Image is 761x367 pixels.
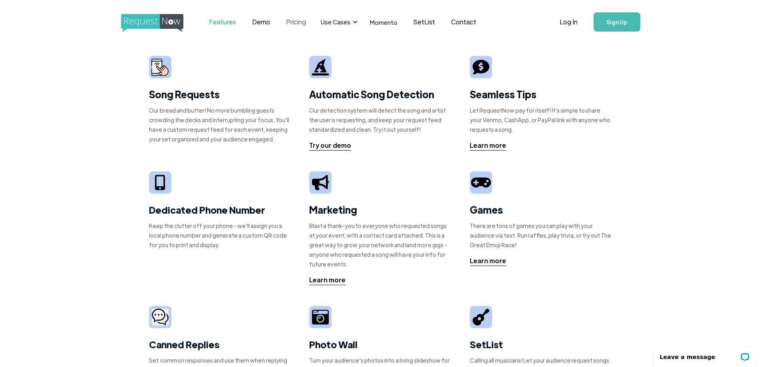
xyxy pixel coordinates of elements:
a: Learn more [470,256,506,266]
img: video game [471,175,491,190]
img: camera icon [312,309,329,325]
div: Use Cases [316,10,360,34]
img: wizard hat [312,59,329,75]
div: Use Cases [321,18,350,26]
a: Contact [443,10,484,34]
strong: Photo Wall [309,338,358,351]
a: Features [201,10,244,34]
img: tip sign [473,59,489,75]
strong: Dedicated Phone Number [149,203,265,216]
a: Log In [552,8,586,36]
a: home [121,14,181,30]
a: Sign Up [594,12,640,32]
strong: Automatic Song Detection [309,88,434,100]
a: Try our demo [309,141,351,151]
strong: Marketing [309,203,357,216]
a: Demo [244,10,278,34]
div: Try our demo [309,141,351,150]
a: Momento [362,10,405,34]
strong: Games [470,203,503,216]
div: Let RequestNow pay for itself! It's simple to share your Venmo, CashApp, or PayPal link with anyo... [470,105,612,134]
a: Learn more [309,275,346,285]
div: Our detection system will detect the song and artist the user is requesting, and keep your reques... [309,105,452,134]
img: iphone [155,175,165,190]
img: requestnow logo [121,14,198,32]
strong: Seamless Tips [470,88,536,100]
img: camera icon [152,309,169,326]
div: There are tons of games you can play with your audience via text. Run raffles, play trivia, or tr... [470,221,612,250]
div: Learn more [470,141,506,150]
strong: Canned Replies [149,338,219,351]
iframe: LiveChat chat widget [649,342,761,367]
a: Learn more [470,141,506,151]
img: smarphone [151,59,169,76]
strong: SetList [470,338,503,351]
div: Our bread and butter! No more bumbling guests crowding the decks and interrupting your focus. You... [149,105,292,144]
a: SetList [405,10,443,34]
strong: Song Requests [149,88,220,100]
div: Blast a thank-you to everyone who requested songs at your event, with a contact card attached. Th... [309,221,452,269]
img: megaphone [312,175,329,190]
a: Pricing [278,10,314,34]
div: Keep the clutter off your phone - we'll assign you a local phone number and generate a custom QR ... [149,221,292,250]
img: guitar [473,309,489,325]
